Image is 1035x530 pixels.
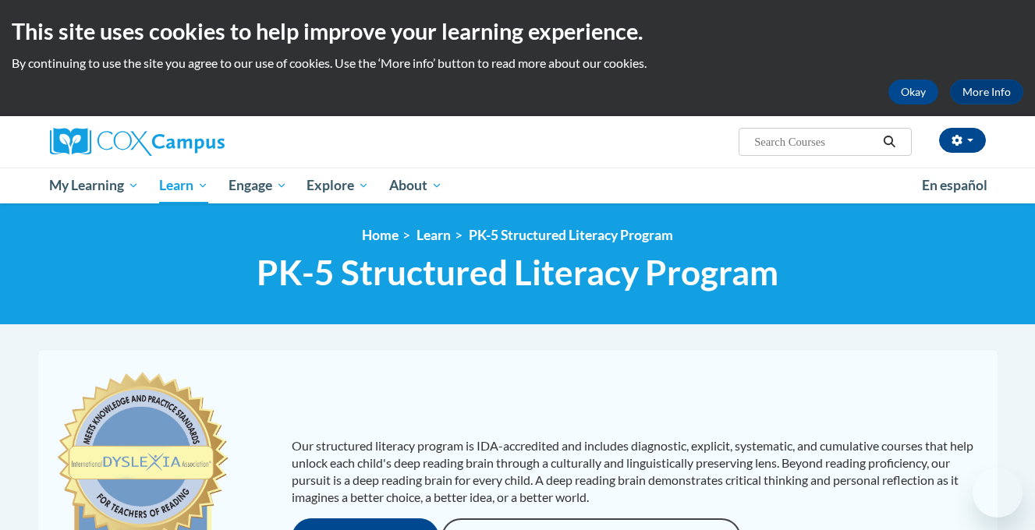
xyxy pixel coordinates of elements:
span: Learn [159,176,208,195]
span: Explore [307,176,369,195]
a: En español [912,169,998,202]
button: Search [877,132,901,151]
a: About [379,168,452,203]
a: PK-5 Structured Literacy Program [469,227,673,243]
a: Explore [296,168,379,203]
img: Cox Campus [50,128,225,156]
a: Learn [416,227,451,243]
span: My Learning [49,176,139,195]
span: Engage [229,176,287,195]
a: Cox Campus [50,128,346,156]
p: By continuing to use the site you agree to our use of cookies. Use the ‘More info’ button to read... [12,55,1023,72]
div: Main menu [27,168,1009,203]
a: My Learning [40,168,150,203]
input: Search Courses [753,132,877,151]
p: Our structured literacy program is IDA-accredited and includes diagnostic, explicit, systematic, ... [292,437,982,506]
a: Home [362,227,399,243]
a: Engage [218,168,297,203]
span: About [389,176,442,195]
button: Okay [888,79,938,104]
iframe: Button to launch messaging window [973,468,1023,518]
a: Learn [149,168,218,203]
span: En español [922,177,987,193]
h2: This site uses cookies to help improve your learning experience. [12,16,1023,47]
button: Account Settings [939,128,986,153]
a: More Info [950,79,1023,104]
span: PK-5 Structured Literacy Program [257,252,778,293]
